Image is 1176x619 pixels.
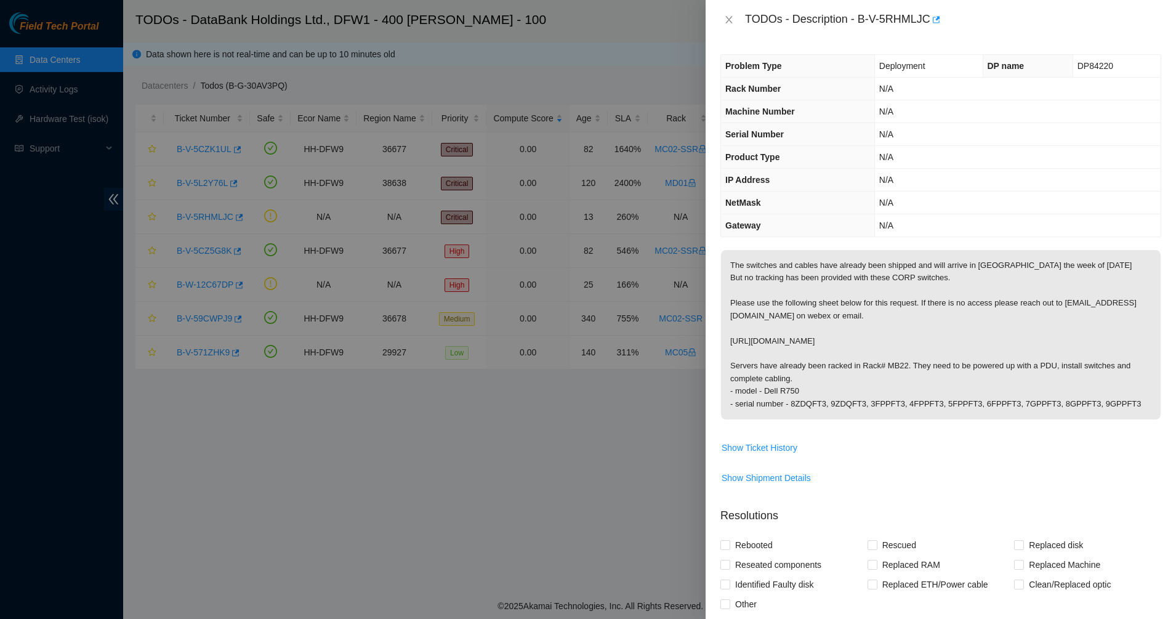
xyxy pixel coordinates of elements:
span: N/A [879,129,893,139]
span: close [724,15,734,25]
span: N/A [879,198,893,208]
span: IP Address [725,175,770,185]
span: Replaced RAM [877,555,945,575]
span: Show Ticket History [722,441,797,455]
span: Rebooted [730,535,778,555]
span: Clean/Replaced optic [1024,575,1116,594]
span: Identified Faulty disk [730,575,819,594]
span: Serial Number [725,129,784,139]
span: Product Type [725,152,779,162]
div: TODOs - Description - B-V-5RHMLJC [745,10,1161,30]
span: N/A [879,107,893,116]
button: Show Shipment Details [721,468,812,488]
span: Show Shipment Details [722,471,811,485]
button: Show Ticket History [721,438,798,458]
button: Close [720,14,738,26]
span: Replaced ETH/Power cable [877,575,993,594]
span: Replaced disk [1024,535,1088,555]
span: DP name [988,61,1025,71]
span: Replaced Machine [1024,555,1105,575]
p: The switches and cables have already been shipped and will arrive in [GEOGRAPHIC_DATA] the week o... [721,250,1161,419]
span: Machine Number [725,107,795,116]
span: NetMask [725,198,761,208]
span: N/A [879,84,893,94]
span: Gateway [725,220,761,230]
span: DP84220 [1077,61,1113,71]
span: Deployment [879,61,925,71]
span: N/A [879,220,893,230]
span: Other [730,594,762,614]
span: N/A [879,152,893,162]
p: Resolutions [720,498,1161,524]
span: Problem Type [725,61,782,71]
span: Rescued [877,535,921,555]
span: Rack Number [725,84,781,94]
span: Reseated components [730,555,826,575]
span: N/A [879,175,893,185]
